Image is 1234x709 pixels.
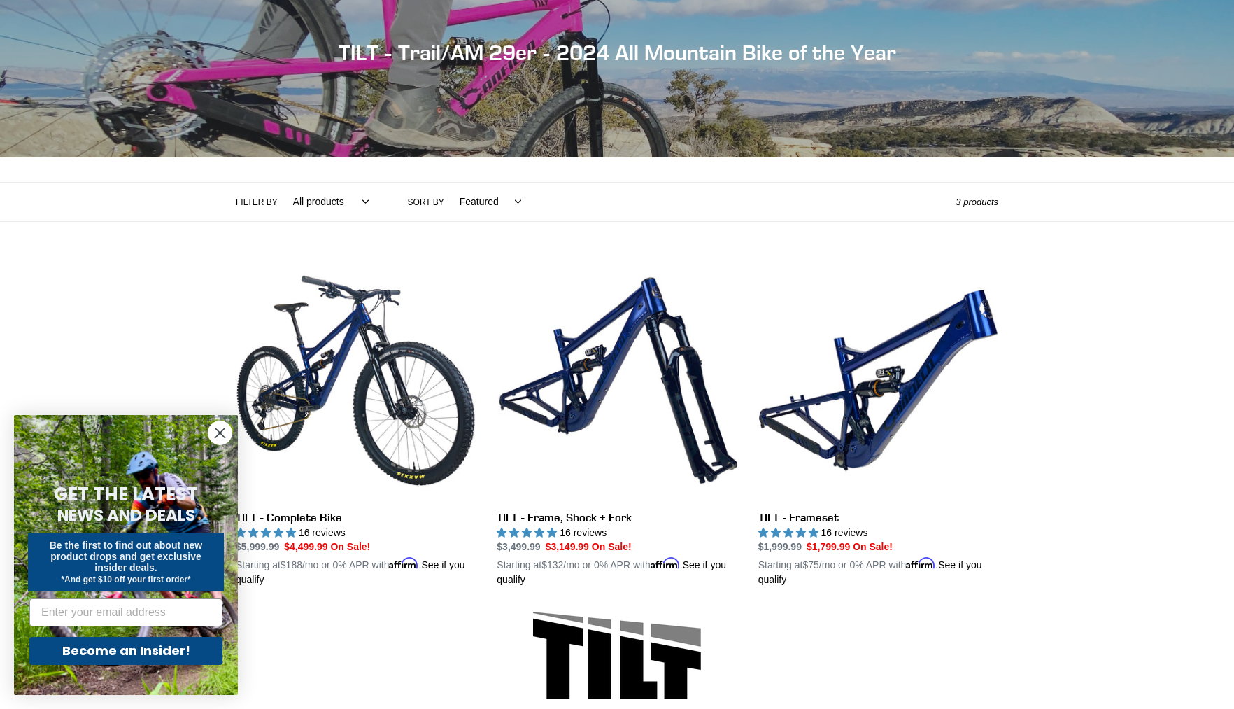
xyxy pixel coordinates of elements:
[339,40,896,65] span: TILT - Trail/AM 29er - 2024 All Mountain Bike of the Year
[956,197,998,207] span: 3 products
[54,482,198,507] span: GET THE LATEST
[29,637,222,665] button: Become an Insider!
[208,421,232,445] button: Close dialog
[61,575,190,584] span: *And get $10 off your first order*
[236,196,278,209] label: Filter by
[408,196,444,209] label: Sort by
[50,540,203,573] span: Be the first to find out about new product drops and get exclusive insider deals.
[29,598,222,626] input: Enter your email address
[57,504,195,526] span: NEWS AND DEALS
